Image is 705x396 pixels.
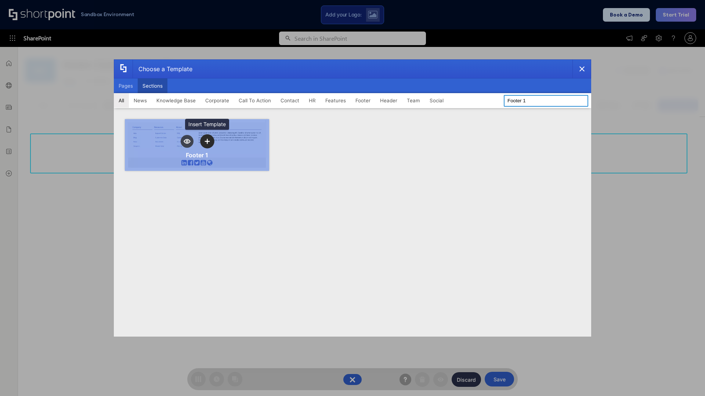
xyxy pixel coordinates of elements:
button: Team [402,93,425,108]
button: Contact [276,93,304,108]
div: Footer 1 [186,151,208,159]
div: Choose a Template [133,60,192,78]
button: Knowledge Base [152,93,200,108]
button: Pages [114,78,138,93]
iframe: Chat Widget [668,361,705,396]
div: template selector [114,59,591,337]
button: Sections [138,78,167,93]
button: Call To Action [234,93,276,108]
button: Social [425,93,448,108]
button: All [114,93,129,108]
button: HR [304,93,321,108]
button: Footer [351,93,375,108]
input: Search [504,95,588,107]
button: Features [321,93,351,108]
button: Header [375,93,402,108]
button: News [129,93,152,108]
button: Corporate [200,93,234,108]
